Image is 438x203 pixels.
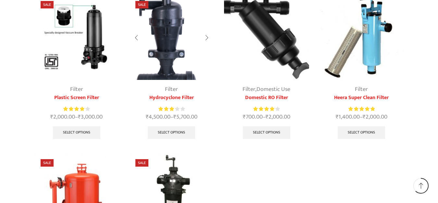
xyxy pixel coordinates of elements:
a: Domestic Use [257,84,290,94]
span: Rated out of 5 [158,106,175,112]
span: Rated out of 5 [253,106,274,112]
bdi: 5,700.00 [173,112,197,122]
span: ₹ [266,112,269,122]
div: Rated 3.20 out of 5 [158,106,185,112]
span: – [224,113,309,121]
bdi: 2,000.00 [266,112,290,122]
div: Rated 4.00 out of 5 [253,106,280,112]
div: Rated 4.00 out of 5 [63,106,90,112]
span: ₹ [173,112,176,122]
a: Select options for “Heera Super Clean Filter” [338,126,385,139]
div: , [224,85,309,94]
a: Filter [243,84,255,94]
span: Sale [135,1,148,8]
span: Rated out of 5 [63,106,84,112]
span: ₹ [50,112,53,122]
span: – [34,113,119,121]
a: Select options for “Domestic RO Filter” [243,126,290,139]
a: Filter [70,84,83,94]
span: Sale [135,159,148,167]
span: Sale [41,159,54,167]
span: Rated out of 5 [348,106,375,112]
span: ₹ [243,112,246,122]
a: Select options for “Hydrocyclone Filter” [148,126,195,139]
a: Select options for “Plastic Screen Filter” [53,126,100,139]
span: – [319,113,404,121]
a: Hydrocyclone Filter [129,94,214,102]
span: ₹ [336,112,339,122]
span: Sale [41,1,54,8]
a: Filter [355,84,368,94]
span: ₹ [78,112,81,122]
div: Rated 5.00 out of 5 [348,106,375,112]
a: Plastic Screen Filter [34,94,119,102]
bdi: 4,500.00 [146,112,170,122]
bdi: 2,000.00 [50,112,75,122]
a: Heera Super Clean Filter [319,94,404,102]
span: – [129,113,214,121]
bdi: 3,000.00 [78,112,103,122]
bdi: 1,400.00 [336,112,360,122]
span: ₹ [146,112,149,122]
a: Domestic RO Filter [224,94,309,102]
bdi: 2,000.00 [363,112,387,122]
a: Filter [165,84,178,94]
bdi: 700.00 [243,112,263,122]
span: ₹ [363,112,366,122]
